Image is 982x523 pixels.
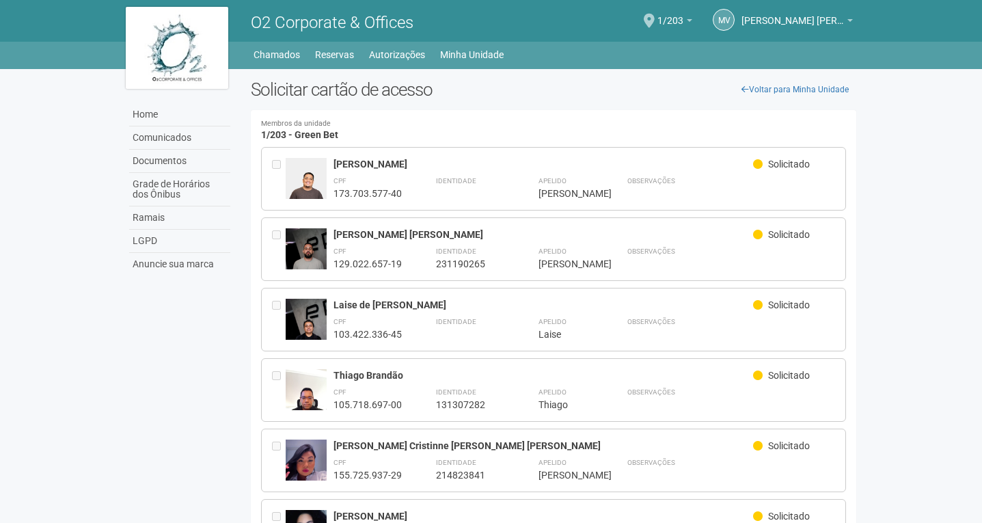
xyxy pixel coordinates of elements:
div: 173.703.577-40 [333,187,402,200]
a: Autorizações [369,45,425,64]
img: user.jpg [286,299,327,360]
div: [PERSON_NAME] Cristinne [PERSON_NAME] [PERSON_NAME] [333,440,754,452]
a: MV [713,9,735,31]
div: 231190265 [436,258,504,270]
strong: Identidade [436,318,476,325]
div: Entre em contato com a Aministração para solicitar o cancelamento ou 2a via [272,440,286,481]
div: 103.422.336-45 [333,328,402,340]
a: Minha Unidade [440,45,504,64]
div: 131307282 [436,399,504,411]
strong: CPF [333,177,346,185]
div: [PERSON_NAME] [333,510,754,522]
img: user.jpg [286,440,327,505]
div: 155.725.937-29 [333,469,402,481]
div: Thiago [538,399,593,411]
div: 129.022.657-19 [333,258,402,270]
a: Home [129,103,230,126]
div: [PERSON_NAME] [538,187,593,200]
strong: CPF [333,318,346,325]
a: Reservas [315,45,354,64]
a: Anuncie sua marca [129,253,230,276]
div: Entre em contato com a Aministração para solicitar o cancelamento ou 2a via [272,369,286,411]
div: [PERSON_NAME] [PERSON_NAME] [333,228,754,241]
div: 105.718.697-00 [333,399,402,411]
span: Solicitado [768,299,810,310]
h4: 1/203 - Green Bet [261,120,847,140]
small: Membros da unidade [261,120,847,128]
strong: Apelido [538,318,567,325]
span: Solicitado [768,440,810,451]
span: Marcus Vinicius da Silveira Costa [741,2,844,26]
h2: Solicitar cartão de acesso [251,79,857,100]
div: [PERSON_NAME] [538,258,593,270]
strong: Observações [627,388,675,396]
strong: CPF [333,247,346,255]
div: Entre em contato com a Aministração para solicitar o cancelamento ou 2a via [272,228,286,270]
span: O2 Corporate & Offices [251,13,413,32]
strong: Observações [627,177,675,185]
div: Thiago Brandão [333,369,754,381]
span: 1/203 [657,2,683,26]
a: Chamados [254,45,300,64]
strong: Apelido [538,177,567,185]
strong: CPF [333,459,346,466]
div: Laise de [PERSON_NAME] [333,299,754,311]
span: Solicitado [768,229,810,240]
div: 214823841 [436,469,504,481]
strong: Observações [627,318,675,325]
strong: Identidade [436,388,476,396]
strong: Apelido [538,388,567,396]
span: Solicitado [768,159,810,170]
a: Comunicados [129,126,230,150]
strong: Observações [627,247,675,255]
a: Ramais [129,206,230,230]
strong: Apelido [538,459,567,466]
a: Grade de Horários dos Ônibus [129,173,230,206]
span: Solicitado [768,370,810,381]
strong: Apelido [538,247,567,255]
div: Entre em contato com a Aministração para solicitar o cancelamento ou 2a via [272,158,286,200]
img: logo.jpg [126,7,228,89]
img: user.jpg [286,228,327,290]
div: Laise [538,328,593,340]
a: Voltar para Minha Unidade [734,79,856,100]
div: [PERSON_NAME] [333,158,754,170]
span: Solicitado [768,511,810,522]
strong: Identidade [436,177,476,185]
strong: Observações [627,459,675,466]
strong: Identidade [436,247,476,255]
img: user.jpg [286,158,327,219]
div: [PERSON_NAME] [538,469,593,481]
a: Documentos [129,150,230,173]
strong: Identidade [436,459,476,466]
a: [PERSON_NAME] [PERSON_NAME] [741,17,853,28]
img: user.jpg [286,369,327,424]
a: 1/203 [657,17,692,28]
div: Entre em contato com a Aministração para solicitar o cancelamento ou 2a via [272,299,286,340]
a: LGPD [129,230,230,253]
strong: CPF [333,388,346,396]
